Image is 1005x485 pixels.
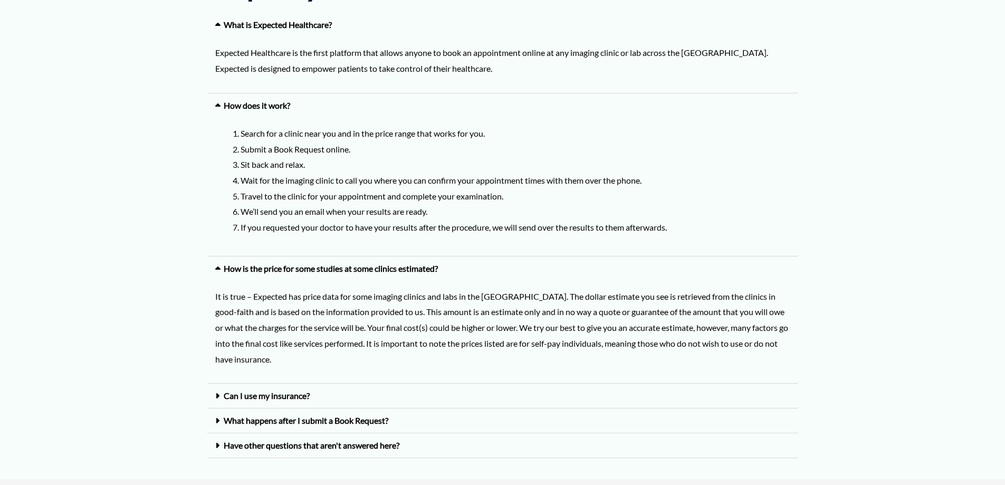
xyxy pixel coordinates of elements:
div: Can I use my insurance? [207,384,798,408]
a: What is Expected Healthcare? [224,20,332,30]
div: Have other questions that aren't answered here? [207,433,798,458]
span: Expected Healthcare is the first platform that allows anyone to book an appointment online at any... [215,47,768,73]
li: We’ll send you an email when your results are ready. [241,204,790,220]
li: Travel to the clinic for your appointment and complete your examination. [241,188,790,204]
a: Can I use my insurance? [224,391,310,401]
a: How does it work? [224,100,290,110]
div: How does it work? [207,118,798,256]
a: What happens after I submit a Book Request? [224,415,388,425]
div: What is Expected Healthcare? [207,13,798,37]
li: If you requested your doctor to have your results after the procedure, we will send over the resu... [241,220,790,235]
a: How is the price for some studies at some clinics estimated? [224,263,438,273]
a: Have other questions that aren't answered here? [224,440,399,450]
li: Sit back and relax. [241,157,790,173]
div: How does it work? [207,93,798,118]
div: What happens after I submit a Book Request? [207,408,798,433]
p: It is true – Expected has price data for some imaging clinics and labs in the [GEOGRAPHIC_DATA]. ... [215,289,790,367]
li: Search for a clinic near you and in the price range that works for you. [241,126,790,141]
div: How is the price for some studies at some clinics estimated? [207,256,798,281]
div: What is Expected Healthcare? [207,37,798,93]
div: How is the price for some studies at some clinics estimated? [207,281,798,384]
li: Wait for the imaging clinic to call you where you can confirm your appointment times with them ov... [241,173,790,188]
li: Submit a Book Request online. [241,141,790,157]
